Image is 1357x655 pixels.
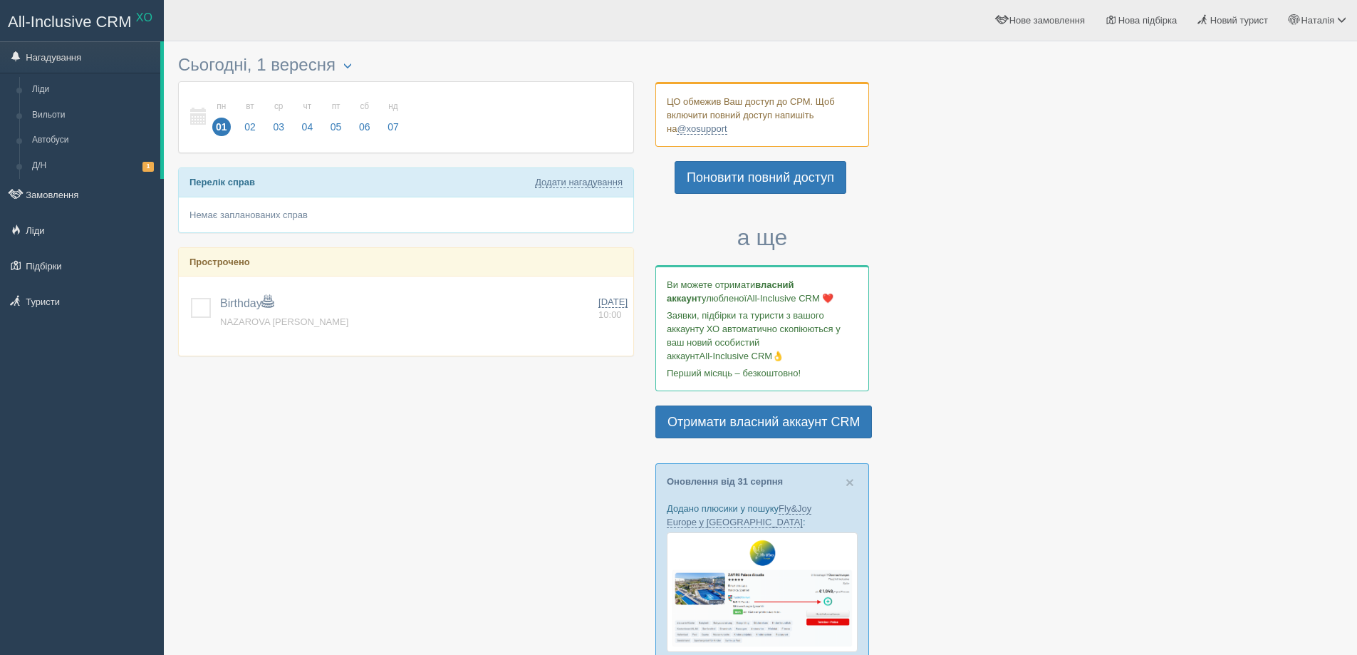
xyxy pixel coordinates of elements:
span: 02 [241,118,259,136]
a: Д/Н1 [26,153,160,179]
p: Ви можете отримати улюбленої [667,278,858,305]
img: fly-joy-de-proposal-crm-for-travel-agency.png [667,532,858,652]
small: пн [212,100,231,113]
a: Fly&Joy Europe у [GEOGRAPHIC_DATA] [667,503,811,528]
small: пт [327,100,345,113]
span: All-Inclusive CRM [8,13,132,31]
a: [DATE] 10:00 [598,296,628,322]
span: 01 [212,118,231,136]
small: чт [298,100,317,113]
span: 06 [355,118,374,136]
sup: XO [136,11,152,24]
a: нд 07 [380,93,403,142]
b: Прострочено [189,257,250,267]
a: Вильоти [26,103,160,128]
small: вт [241,100,259,113]
p: Додано плюсики у пошуку : [667,502,858,529]
a: сб 06 [351,93,378,142]
h3: а ще [655,225,869,250]
div: ЦО обмежив Ваш доступ до СРМ. Щоб включити повний доступ напишіть на [655,82,869,147]
span: × [846,474,854,490]
small: нд [384,100,402,113]
a: пт 05 [323,93,350,142]
span: Нова підбірка [1118,15,1177,26]
button: Close [846,475,854,490]
small: ср [269,100,288,113]
span: Нове замовлення [1009,15,1085,26]
a: Оновлення від 31 серпня [667,476,783,487]
a: All-Inclusive CRM XO [1,1,163,40]
a: ср 03 [265,93,292,142]
a: чт 04 [294,93,321,142]
a: Автобуси [26,128,160,153]
span: All-Inclusive CRM ❤️ [747,293,833,304]
a: Birthday [220,297,274,309]
a: @xosupport [677,123,727,135]
span: 04 [298,118,317,136]
b: Перелік справ [189,177,255,187]
span: 05 [327,118,345,136]
span: 07 [384,118,402,136]
a: пн 01 [208,93,235,142]
span: All-Inclusive CRM👌 [700,351,784,361]
span: Наталія [1301,15,1334,26]
span: Новий турист [1210,15,1268,26]
p: Заявки, підбірки та туристи з вашого аккаунту ХО автоматично скопіюються у ваш новий особистий ак... [667,309,858,363]
a: Ліди [26,77,160,103]
span: 03 [269,118,288,136]
div: Немає запланованих справ [179,197,633,232]
span: 10:00 [598,309,622,320]
a: NAZAROVA [PERSON_NAME] [220,316,348,327]
a: Отримати власний аккаунт CRM [655,406,872,438]
a: вт 02 [236,93,264,142]
span: [DATE] [598,296,628,308]
a: Додати нагадування [535,177,623,188]
small: сб [355,100,374,113]
span: 1 [142,162,154,171]
h3: Сьогодні, 1 вересня [178,56,634,74]
b: власний аккаунт [667,279,794,304]
p: Перший місяць – безкоштовно! [667,366,858,380]
a: Поновити повний доступ [675,161,846,194]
